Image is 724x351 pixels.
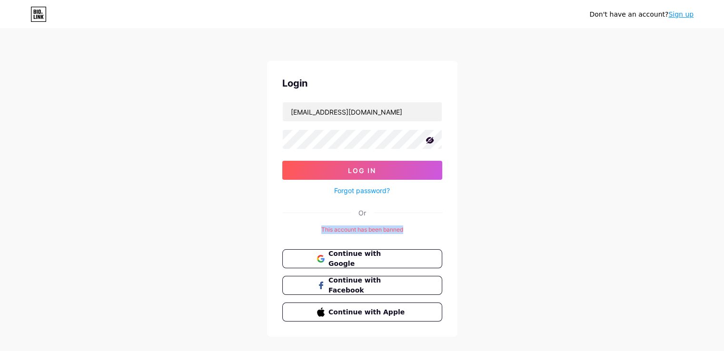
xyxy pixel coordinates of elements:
[282,276,442,295] button: Continue with Facebook
[328,275,407,295] span: Continue with Facebook
[328,249,407,269] span: Continue with Google
[589,10,694,19] div: Don't have an account?
[282,161,442,180] button: Log In
[282,225,442,234] div: This account has been banned
[358,208,366,218] div: Or
[282,302,442,322] button: Continue with Apple
[328,307,407,317] span: Continue with Apple
[348,166,376,175] span: Log In
[668,10,694,18] a: Sign up
[282,76,442,90] div: Login
[282,249,442,268] button: Continue with Google
[334,185,390,195] a: Forgot password?
[283,102,442,121] input: Username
